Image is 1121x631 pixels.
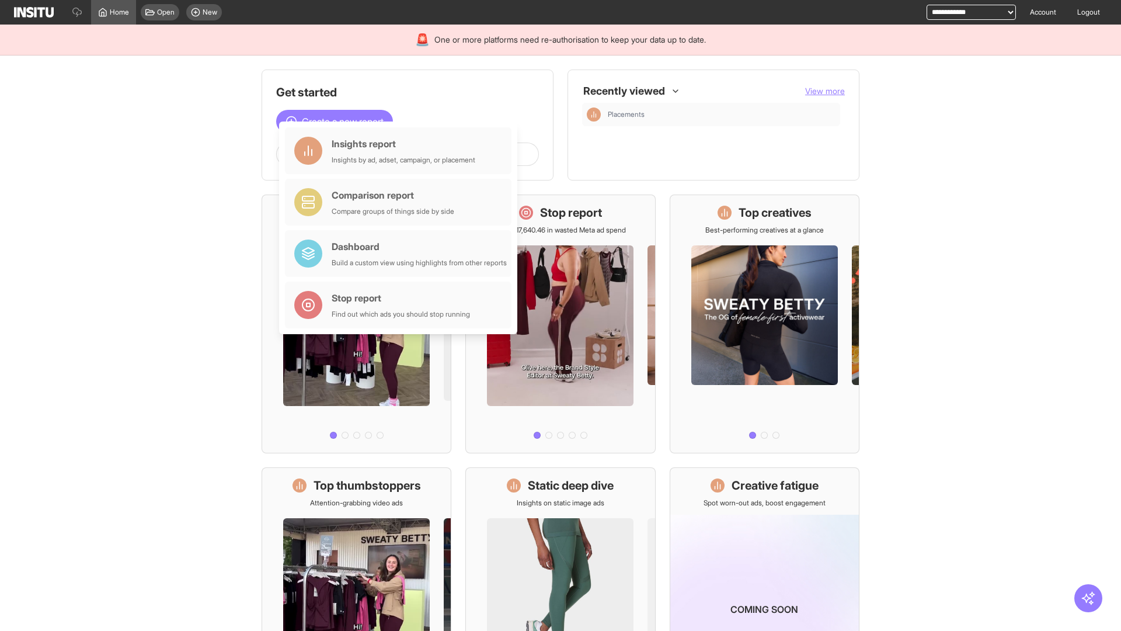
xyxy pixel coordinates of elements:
a: What's live nowSee all active ads instantly [262,195,451,453]
h1: Get started [276,84,539,100]
button: Create a new report [276,110,393,133]
span: View more [805,86,845,96]
div: Stop report [332,291,470,305]
h1: Top creatives [739,204,812,221]
div: Build a custom view using highlights from other reports [332,258,507,268]
div: Insights by ad, adset, campaign, or placement [332,155,475,165]
div: Comparison report [332,188,454,202]
div: Insights report [332,137,475,151]
div: Insights [587,108,601,122]
span: One or more platforms need re-authorisation to keep your data up to date. [434,34,706,46]
p: Attention-grabbing video ads [310,498,403,508]
span: Home [110,8,129,17]
button: View more [805,85,845,97]
div: Compare groups of things side by side [332,207,454,216]
span: New [203,8,217,17]
p: Insights on static image ads [517,498,604,508]
span: Placements [608,110,645,119]
div: Dashboard [332,240,507,254]
p: Save £17,640.46 in wasted Meta ad spend [495,226,626,235]
h1: Static deep dive [528,477,614,494]
span: Create a new report [302,115,384,129]
span: Open [157,8,175,17]
span: Placements [608,110,835,119]
p: Best-performing creatives at a glance [705,226,824,235]
a: Stop reportSave £17,640.46 in wasted Meta ad spend [465,195,655,453]
h1: Top thumbstoppers [314,477,421,494]
img: Logo [14,7,54,18]
a: Top creativesBest-performing creatives at a glance [670,195,859,453]
h1: Stop report [540,204,602,221]
div: 🚨 [415,32,430,48]
div: Find out which ads you should stop running [332,310,470,319]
